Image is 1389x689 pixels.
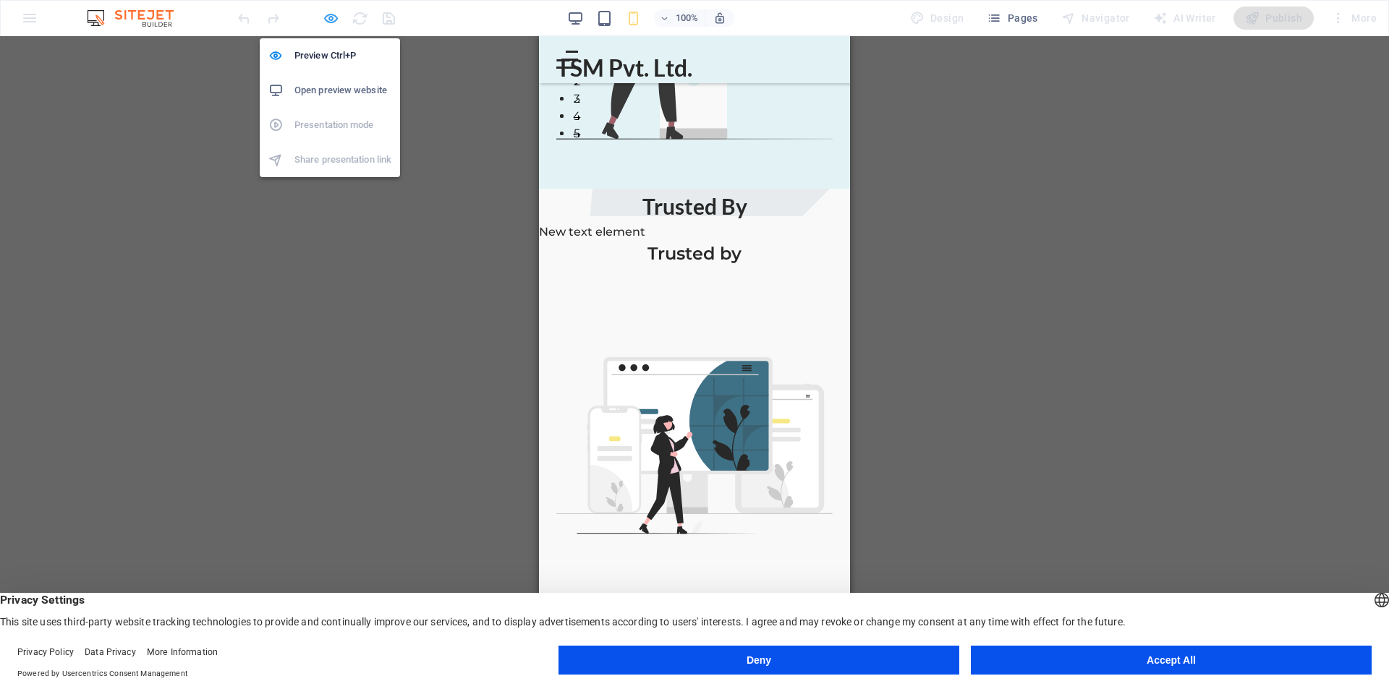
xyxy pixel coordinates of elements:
button: 100% [654,9,705,27]
span: Trusted By [103,157,208,183]
i: On resize automatically adjust zoom level to fit chosen device. [713,12,726,25]
strong: ABOUT US [17,556,111,577]
div: Design (Ctrl+Alt+Y) [904,7,970,30]
h6: Preview Ctrl+P [294,47,391,64]
h6: Open preview website [294,82,391,99]
button: Pages [981,7,1043,30]
span: Pages [987,11,1037,25]
h6: 100% [676,9,699,27]
img: Editor Logo [83,9,192,27]
h2: Who We Are [17,592,294,618]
